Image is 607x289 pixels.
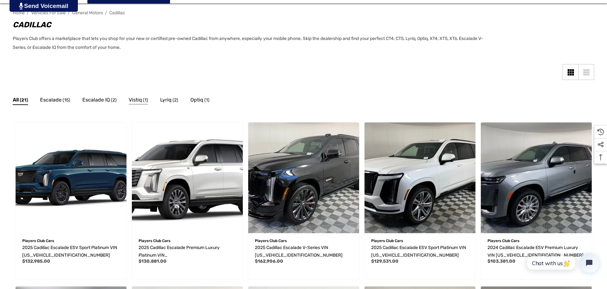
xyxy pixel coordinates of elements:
[111,96,117,104] span: (2)
[129,96,142,104] span: Vistiq
[20,96,28,104] span: (21)
[488,245,583,258] span: 2024 Cadillac Escalade ESV Premium Luxury VIN [US_VEHICLE_IDENTIFICATION_NUMBER]
[13,7,594,18] nav: Breadcrumb
[22,237,120,245] p: Players Club Cars
[371,259,399,264] span: $129,531.00
[488,237,585,245] p: Players Club Cars
[481,122,592,233] a: 2024 Cadillac Escalade ESV Premium Luxury VIN 1GYS4LKL8RR338979,$103,381.00
[16,122,126,233] a: 2025 Cadillac Escalade ESV Sport Platinum VIN 1GYS9RRL0SR304227,$132,985.00
[204,96,209,104] span: (1)
[139,237,236,245] p: Players Club Cars
[160,96,172,104] span: Lyriq
[520,248,604,278] iframe: Tidio Chat
[143,96,148,104] span: (1)
[13,96,19,104] span: All
[190,96,203,104] span: Optiq
[139,259,167,264] span: $130,881.00
[563,64,578,80] a: Grid View
[371,237,469,245] p: Players Club Cars
[365,122,475,233] img: For Sale: 2025 Cadillac Escalade ESV Sport Platinum VIN 1GYS9RRL6SR209350
[109,10,125,16] a: Cadillac
[139,244,236,259] a: 2025 Cadillac Escalade Premium Luxury Platinum VIN 1GYS9DRL9SR283817,$130,881.00
[488,244,585,259] a: 2024 Cadillac Escalade ESV Premium Luxury VIN 1GYS4LKL8RR338979,$103,381.00
[139,245,226,266] span: 2025 Cadillac Escalade Premium Luxury Platinum VIN [US_VEHICLE_IDENTIFICATION_NUMBER]
[72,10,103,16] a: General Motors
[255,259,283,264] span: $162,906.00
[132,122,243,233] a: 2025 Cadillac Escalade Premium Luxury Platinum VIN 1GYS9DRL9SR283817,$130,881.00
[132,122,243,233] img: For Sale: 2025 Cadillac Escalade Premium Luxury Platinum VIN 1GYS9DRL9SR283817
[63,96,70,104] span: (15)
[16,122,126,233] img: For Sale: 2025 Cadillac Escalade ESV Sport Platinum VIN 1GYS9RRL0SR304227
[255,237,352,245] p: Players Club Cars
[594,154,607,161] svg: Top
[22,245,117,258] span: 2025 Cadillac Escalade ESV Sport Platinum VIN [US_VEHICLE_IDENTIFICATION_NUMBER]
[365,122,475,233] a: 2025 Cadillac Escalade ESV Sport Platinum VIN 1GYS9RRL6SR209350,$129,531.00
[22,259,50,264] span: $132,985.00
[129,96,148,106] a: Button Go To Sub Category Vistiq
[248,122,359,233] a: 2025 Cadillac Escalade V-Series VIN 1GYS9HR96SR207273,$162,906.00
[13,10,25,16] a: Home
[255,245,343,258] span: 2025 Cadillac Escalade V-Series VIN [US_VEHICLE_IDENTIFICATION_NUMBER]
[173,96,178,104] span: (2)
[248,122,359,233] img: For Sale: 2025 Cadillac Escalade V-Series VIN 1GYS9HR96SR207273
[488,259,515,264] span: $103,381.00
[13,34,489,52] p: Players Club offers a marketplace that lets you shop for your new or certified pre-owned Cadillac...
[160,96,178,106] a: Button Go To Sub Category Lyriq
[481,122,592,233] img: For Sale: 2024 Cadillac Escalade ESV Premium Luxury VIN 1GYS4LKL8RR338979
[40,96,62,104] span: Escalade
[597,129,604,135] svg: Recently Viewed
[82,96,117,106] a: Button Go To Sub Category Escalade IQ
[13,19,489,30] h1: Cadillac
[578,64,594,80] a: List View
[31,10,66,16] a: Vehicles For Sale
[82,96,110,104] span: Escalade IQ
[371,244,469,259] a: 2025 Cadillac Escalade ESV Sport Platinum VIN 1GYS9RRL6SR209350,$129,531.00
[190,96,209,106] a: Button Go To Sub Category Optiq
[40,96,70,106] a: Button Go To Sub Category Escalade
[597,141,604,148] svg: Social Media
[22,244,120,259] a: 2025 Cadillac Escalade ESV Sport Platinum VIN 1GYS9RRL0SR304227,$132,985.00
[371,245,466,258] span: 2025 Cadillac Escalade ESV Sport Platinum VIN [US_VEHICLE_IDENTIFICATION_NUMBER]
[255,244,352,259] a: 2025 Cadillac Escalade V-Series VIN 1GYS9HR96SR207273,$162,906.00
